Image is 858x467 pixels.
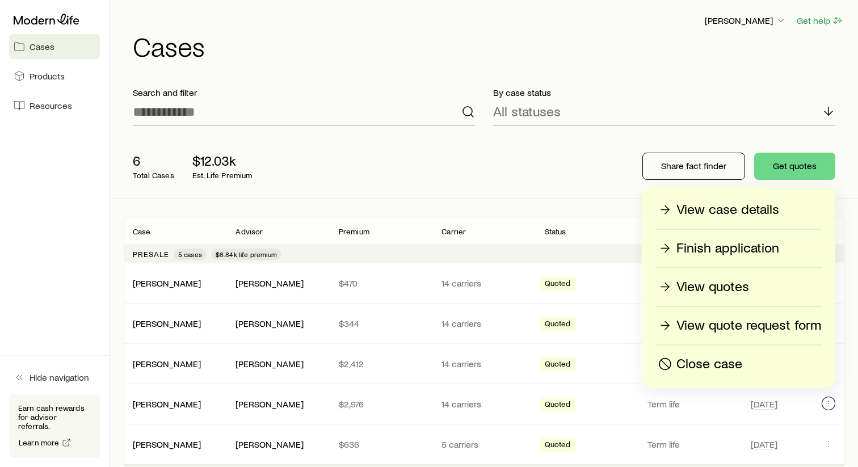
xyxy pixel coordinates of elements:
[9,394,100,458] div: Earn cash rewards for advisor referrals.Learn more
[441,318,526,329] p: 14 carriers
[441,398,526,410] p: 14 carriers
[133,358,201,369] a: [PERSON_NAME]
[235,439,304,451] div: [PERSON_NAME]
[235,398,304,410] div: [PERSON_NAME]
[676,239,779,258] p: Finish application
[133,318,201,330] div: [PERSON_NAME]
[441,439,526,450] p: 5 carriers
[545,227,566,236] p: Status
[705,15,786,26] p: [PERSON_NAME]
[545,440,571,452] span: Quoted
[133,87,475,98] p: Search and filter
[235,358,304,370] div: [PERSON_NAME]
[133,439,201,451] div: [PERSON_NAME]
[9,34,100,59] a: Cases
[796,14,844,27] button: Get help
[655,239,822,259] a: Finish application
[751,439,777,450] span: [DATE]
[133,277,201,288] a: [PERSON_NAME]
[339,318,423,329] p: $344
[133,227,151,236] p: Case
[133,318,201,329] a: [PERSON_NAME]
[133,439,201,449] a: [PERSON_NAME]
[661,160,726,171] p: Share fact finder
[642,153,745,180] button: Share fact finder
[655,277,822,297] a: View quotes
[704,14,787,28] button: [PERSON_NAME]
[676,278,749,296] p: View quotes
[30,41,54,52] span: Cases
[133,277,201,289] div: [PERSON_NAME]
[235,277,304,289] div: [PERSON_NAME]
[493,87,835,98] p: By case status
[133,250,169,259] p: Presale
[19,439,60,447] span: Learn more
[133,153,174,169] p: 6
[192,153,253,169] p: $12.03k
[339,277,423,289] p: $470
[655,316,822,336] a: View quote request form
[545,279,571,291] span: Quoted
[9,64,100,89] a: Products
[133,358,201,370] div: [PERSON_NAME]
[133,171,174,180] p: Total Cases
[545,319,571,331] span: Quoted
[30,372,89,383] span: Hide navigation
[133,398,201,409] a: [PERSON_NAME]
[339,227,369,236] p: Premium
[647,398,732,410] p: Term life
[754,153,835,180] button: Get quotes
[30,100,72,111] span: Resources
[133,398,201,410] div: [PERSON_NAME]
[339,439,423,450] p: $636
[655,355,822,375] button: Close case
[751,398,777,410] span: [DATE]
[235,227,263,236] p: Advisor
[676,201,779,219] p: View case details
[339,398,423,410] p: $2,976
[545,399,571,411] span: Quoted
[9,365,100,390] button: Hide navigation
[493,103,561,119] p: All statuses
[441,358,526,369] p: 14 carriers
[655,200,822,220] a: View case details
[235,318,304,330] div: [PERSON_NAME]
[216,250,277,259] span: $6.84k life premium
[133,32,844,60] h1: Cases
[647,439,732,450] p: Term life
[192,171,253,180] p: Est. Life Premium
[441,227,466,236] p: Carrier
[18,403,91,431] p: Earn cash rewards for advisor referrals.
[545,359,571,371] span: Quoted
[178,250,202,259] span: 5 cases
[676,355,742,373] p: Close case
[339,358,423,369] p: $2,412
[676,317,821,335] p: View quote request form
[9,93,100,118] a: Resources
[30,70,65,82] span: Products
[441,277,526,289] p: 14 carriers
